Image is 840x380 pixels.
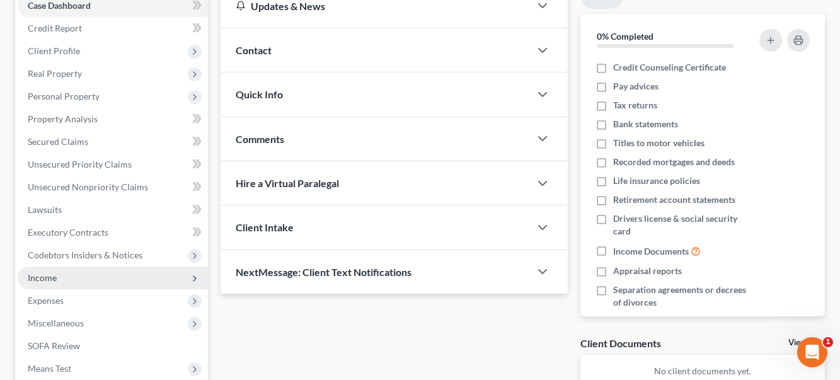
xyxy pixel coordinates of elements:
span: Credit Counseling Certificate [613,61,726,74]
span: Retirement account statements [613,193,735,206]
span: Separation agreements or decrees of divorces [613,284,753,309]
span: Client Profile [28,45,80,56]
span: NextMessage: Client Text Notifications [236,266,411,278]
span: Credit Report [28,23,82,33]
p: No client documents yet. [590,365,815,377]
span: Bank statements [613,118,678,130]
span: Tax returns [613,99,657,112]
span: Personal Property [28,91,100,101]
span: Codebtors Insiders & Notices [28,250,142,260]
span: Means Test [28,363,71,374]
span: Recorded mortgages and deeds [613,156,735,168]
a: Property Analysis [18,108,208,130]
span: Unsecured Priority Claims [28,159,132,170]
span: Appraisal reports [613,265,682,277]
span: SOFA Review [28,340,80,351]
span: Client Intake [236,221,294,233]
span: Unsecured Nonpriority Claims [28,181,148,192]
iframe: Intercom live chat [797,337,827,367]
span: Drivers license & social security card [613,212,753,238]
span: 1 [823,337,833,347]
span: Titles to motor vehicles [613,137,705,149]
span: Quick Info [236,88,283,100]
span: Pay advices [613,80,659,93]
span: Secured Claims [28,136,88,147]
span: Comments [236,133,284,145]
span: Income [28,272,57,283]
span: Real Property [28,68,82,79]
span: Executory Contracts [28,227,108,238]
span: Property Analysis [28,113,98,124]
a: Secured Claims [18,130,208,153]
strong: 0% Completed [597,31,653,42]
a: Unsecured Nonpriority Claims [18,176,208,199]
span: Hire a Virtual Paralegal [236,177,339,189]
a: Lawsuits [18,199,208,221]
a: SOFA Review [18,335,208,357]
span: Income Documents [613,245,689,258]
span: Contact [236,44,272,56]
span: Life insurance policies [613,175,700,187]
span: Expenses [28,295,64,306]
span: Lawsuits [28,204,62,215]
div: Client Documents [580,337,661,350]
span: Miscellaneous [28,318,84,328]
a: Executory Contracts [18,221,208,244]
a: Unsecured Priority Claims [18,153,208,176]
a: View All [788,338,820,347]
a: Credit Report [18,17,208,40]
